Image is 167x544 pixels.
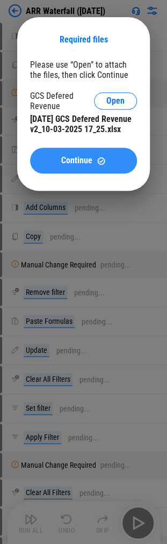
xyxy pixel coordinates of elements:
[30,148,137,173] button: ContinueContinue
[61,156,92,165] span: Continue
[30,114,137,134] div: [DATE] GCS Defered Revenue v2_10-03-2025 17_25.xlsx
[97,156,106,165] img: Continue
[106,97,125,105] span: Open
[30,91,94,111] div: GCS Defered Revenue
[94,92,137,110] button: Open
[30,60,137,80] div: Please use “Open” to attach the files, then click Continue
[30,34,137,45] div: Required files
